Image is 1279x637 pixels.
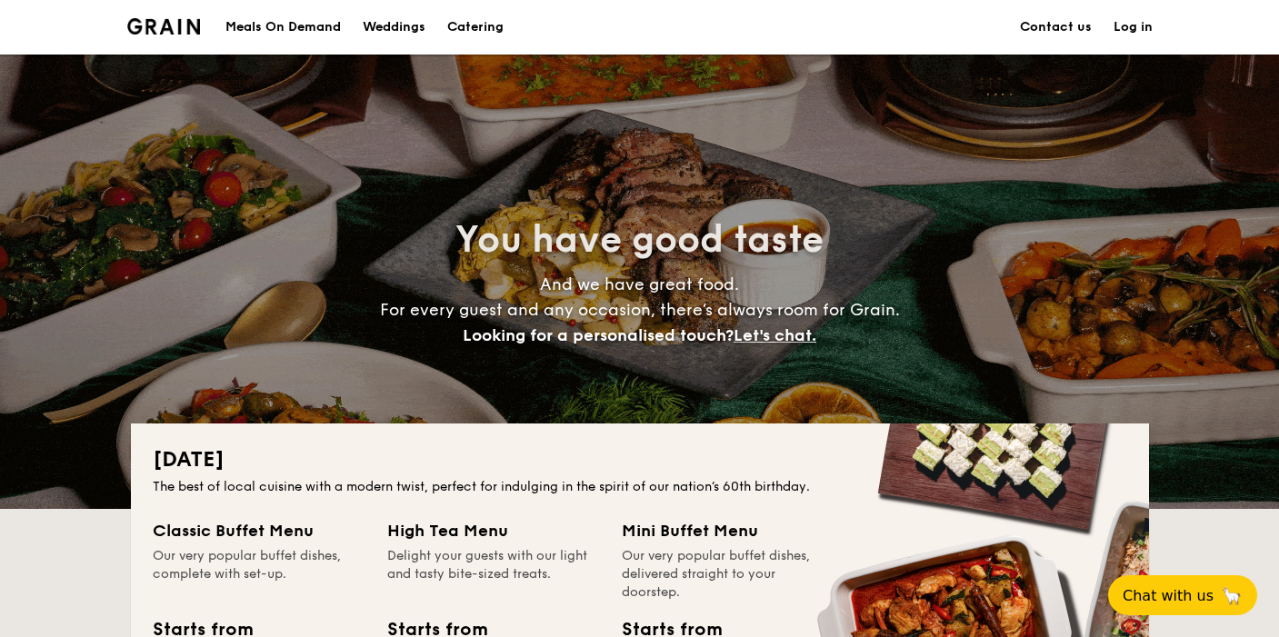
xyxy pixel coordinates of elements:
div: Delight your guests with our light and tasty bite-sized treats. [387,547,600,602]
div: High Tea Menu [387,518,600,543]
img: Grain [127,18,201,35]
span: Let's chat. [734,325,816,345]
div: The best of local cuisine with a modern twist, perfect for indulging in the spirit of our nation’... [153,478,1127,496]
button: Chat with us🦙 [1108,575,1257,615]
span: Chat with us [1123,587,1214,604]
span: 🦙 [1221,585,1243,606]
a: Logotype [127,18,201,35]
div: Our very popular buffet dishes, delivered straight to your doorstep. [622,547,834,602]
div: Our very popular buffet dishes, complete with set-up. [153,547,365,602]
div: Classic Buffet Menu [153,518,365,543]
h2: [DATE] [153,445,1127,474]
div: Mini Buffet Menu [622,518,834,543]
